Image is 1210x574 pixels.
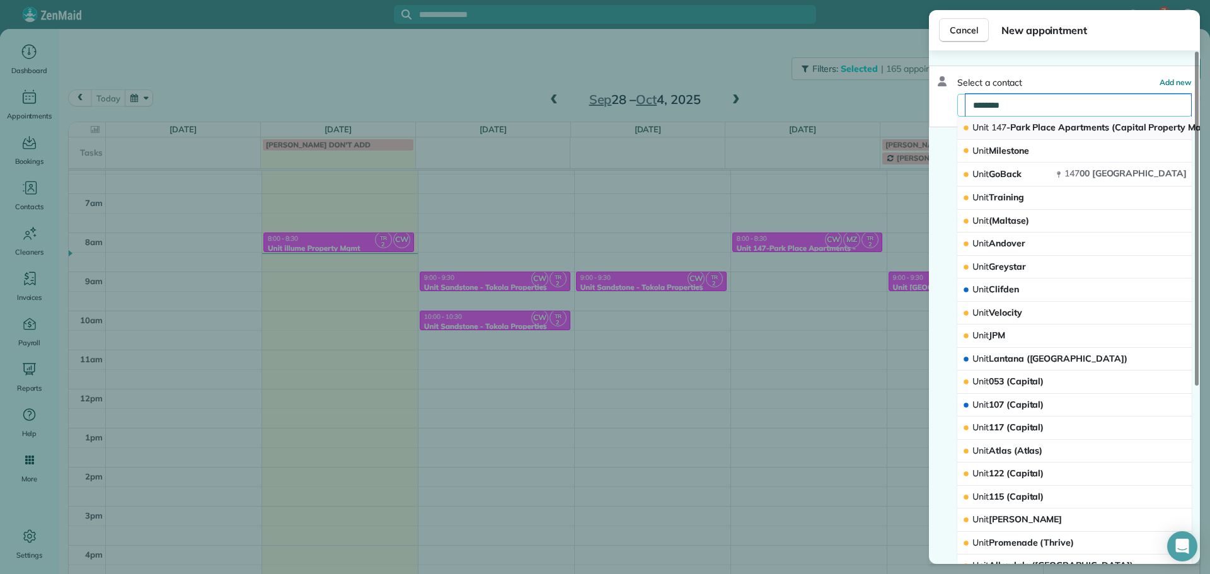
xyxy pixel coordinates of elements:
span: JPM [972,330,1005,341]
span: [PERSON_NAME] [972,514,1062,525]
button: UnitLantana ([GEOGRAPHIC_DATA]) [957,348,1192,371]
span: Unit [972,560,989,571]
span: 147 [991,122,1006,133]
button: Unit122 (Capital) [957,462,1192,486]
span: Unit [972,145,989,156]
button: UnitClifden [957,278,1192,302]
span: Unit [972,307,989,318]
span: Allendale ([GEOGRAPHIC_DATA]) [972,560,1133,571]
button: UnitGoBack14700 [GEOGRAPHIC_DATA] [957,163,1192,187]
span: Unit [972,330,989,341]
span: Training [972,192,1024,203]
span: 107 (Capital) [972,399,1044,410]
button: UnitMilestone [957,140,1192,163]
button: Unit(Maltase) [957,210,1192,233]
button: Unit 147-Park Place Apartments (Capital Property Management) [957,117,1192,140]
button: Add new [1160,76,1192,89]
span: Unit [972,122,989,133]
span: New appointment [1001,23,1190,38]
span: Milestone [972,145,1029,156]
span: Unit [972,376,989,387]
span: Unit [972,284,989,295]
div: Open Intercom Messenger [1167,531,1197,561]
span: Atlas (Atlas) [972,445,1042,456]
span: Unit [972,192,989,203]
button: Unit115 (Capital) [957,486,1192,509]
span: Unit [972,399,989,410]
button: UnitAtlas (Atlas) [957,440,1192,463]
span: 053 (Capital) [972,376,1044,387]
span: Lantana ([GEOGRAPHIC_DATA]) [972,353,1127,364]
span: Add new [1160,77,1192,87]
button: UnitTraining [957,187,1192,210]
span: Unit [972,261,989,272]
button: UnitPromenade (Thrive) [957,532,1192,555]
span: Promenade (Thrive) [972,537,1074,548]
button: Unit107 (Capital) [957,394,1192,417]
span: (Maltase) [972,215,1029,226]
button: UnitGreystar [957,256,1192,279]
span: Unit [972,491,989,502]
button: Unit053 (Capital) [957,370,1192,394]
button: UnitVelocity [957,302,1192,325]
span: Select a contact [957,76,1022,89]
span: 122 (Capital) [972,468,1044,479]
span: 115 (Capital) [972,491,1044,502]
button: Unit[PERSON_NAME] [957,508,1192,532]
span: Greystar [972,261,1026,272]
span: Unit [972,514,989,525]
span: 117 (Capital) [972,422,1044,433]
span: Cancel [950,24,978,37]
span: Unit [972,445,989,456]
span: 00 [GEOGRAPHIC_DATA] [1064,168,1187,179]
span: Unit [972,537,989,548]
span: Velocity [972,307,1022,318]
button: Unit117 (Capital) [957,416,1192,440]
span: Andover [972,238,1025,249]
span: Unit [972,215,989,226]
span: 147 [1064,168,1080,179]
span: Unit [972,468,989,479]
span: GoBack [972,168,1022,180]
button: Cancel [939,18,989,42]
span: Clifden [972,284,1019,295]
span: Unit [972,422,989,433]
button: UnitJPM [957,324,1192,348]
span: Unit [972,353,989,364]
span: Unit [972,238,989,249]
span: Unit [972,168,989,180]
button: UnitAndover [957,232,1192,256]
